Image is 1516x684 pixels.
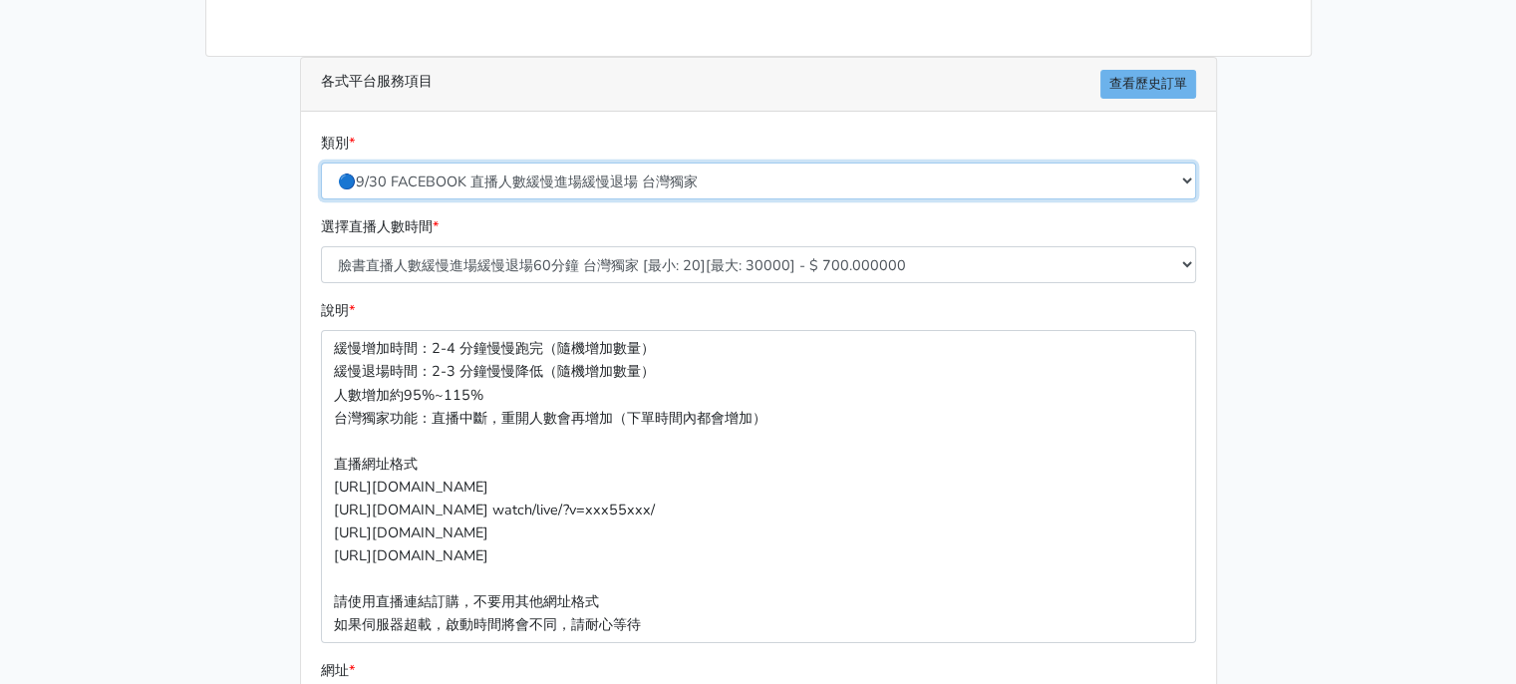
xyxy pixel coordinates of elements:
[321,132,355,155] label: 類別
[301,58,1216,112] div: 各式平台服務項目
[321,659,355,682] label: 網址
[321,299,355,322] label: 說明
[321,215,439,238] label: 選擇直播人數時間
[321,330,1196,643] p: 緩慢增加時間：2-4 分鐘慢慢跑完（隨機增加數量） 緩慢退場時間：2-3 分鐘慢慢降低（隨機增加數量） 人數增加約95%~115% 台灣獨家功能：直播中斷，重開人數會再增加（下單時間內都會增加）...
[1100,70,1196,99] a: 查看歷史訂單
